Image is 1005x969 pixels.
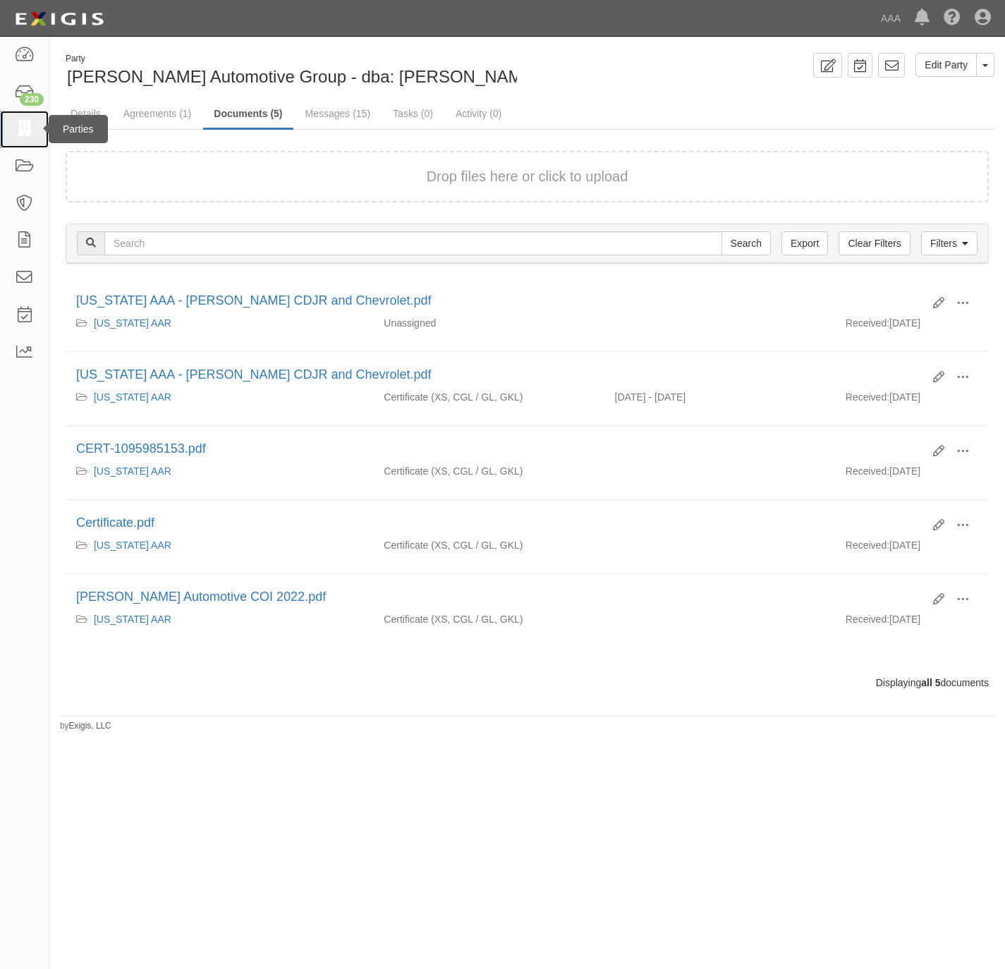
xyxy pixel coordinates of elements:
img: logo-5460c22ac91f19d4615b14bd174203de0afe785f0fc80cf4dbbc73dc1793850b.png [11,6,108,32]
a: CERT-1095985153.pdf [76,441,206,456]
a: AAA [874,4,908,32]
div: Excess/Umbrella Liability Commercial General Liability / Garage Liability Garage Keepers Liability [373,390,604,404]
a: Messages (15) [295,99,382,128]
div: Effective - Expiration [604,538,835,539]
a: Clear Filters [839,231,910,255]
div: Effective - Expiration [604,612,835,613]
i: Help Center - Complianz [944,10,961,27]
input: Search [104,231,722,255]
div: Alabama AAR [76,390,363,404]
div: Effective 09/01/2025 - Expiration 09/01/2026 [604,390,835,404]
a: [US_STATE] AAR [94,317,171,329]
p: Received: [846,538,889,552]
div: Alabama AAR [76,612,363,626]
a: [US_STATE] AAR [94,391,171,403]
p: Received: [846,390,889,404]
a: Export [781,231,828,255]
div: 230 [20,93,44,106]
a: Activity (0) [445,99,512,128]
a: Exigis, LLC [69,721,111,731]
span: [PERSON_NAME] Automotive Group - dba: [PERSON_NAME] [67,67,538,86]
div: Excess/Umbrella Liability Commercial General Liability / Garage Liability Garage Keepers Liability [373,612,604,626]
div: Effective - Expiration [604,464,835,465]
div: Alabama AAR [76,464,363,478]
a: Documents (5) [203,99,293,130]
div: [DATE] [835,538,989,559]
div: Displaying documents [55,676,999,690]
div: [DATE] [835,464,989,485]
div: Effective - Expiration [604,316,835,317]
input: Search [721,231,771,255]
p: Received: [846,612,889,626]
div: Hendrick Automotive Group - dba: Hendrick Chevrolet [60,53,517,89]
div: Certificate.pdf [76,514,922,532]
a: Filters [921,231,977,255]
a: [US_STATE] AAA - [PERSON_NAME] CDJR and Chevrolet.pdf [76,367,432,382]
a: Agreements (1) [113,99,202,128]
div: [DATE] [835,390,989,411]
div: Parties [49,115,108,143]
p: Received: [846,316,889,330]
button: Drop files here or click to upload [427,166,628,187]
div: [DATE] [835,316,989,337]
div: Party [66,53,538,65]
p: Received: [846,464,889,478]
a: [US_STATE] AAR [94,614,171,625]
b: all 5 [921,677,940,688]
div: Alabama AAA - Hendrick CDJR and Chevrolet.pdf [76,366,922,384]
small: by [60,720,111,732]
a: [US_STATE] AAR [94,465,171,477]
div: Unassigned [373,316,604,330]
div: CERT-1095985153.pdf [76,440,922,458]
div: Excess/Umbrella Liability Commercial General Liability / Garage Liability Garage Keepers Liability [373,464,604,478]
a: [PERSON_NAME] Automotive COI 2022.pdf [76,590,326,604]
div: Alabama AAA - Hendrick CDJR and Chevrolet.pdf [76,292,922,310]
a: [US_STATE] AAA - [PERSON_NAME] CDJR and Chevrolet.pdf [76,293,432,307]
div: Hendrick Automotive COI 2022.pdf [76,588,922,607]
a: Edit Party [915,53,977,77]
div: Alabama AAR [76,538,363,552]
a: Tasks (0) [382,99,444,128]
a: [US_STATE] AAR [94,540,171,551]
div: [DATE] [835,612,989,633]
div: Alabama AAR [76,316,363,330]
a: Details [60,99,111,128]
div: Excess/Umbrella Liability Commercial General Liability / Garage Liability Garage Keepers Liability [373,538,604,552]
a: Certificate.pdf [76,516,154,530]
